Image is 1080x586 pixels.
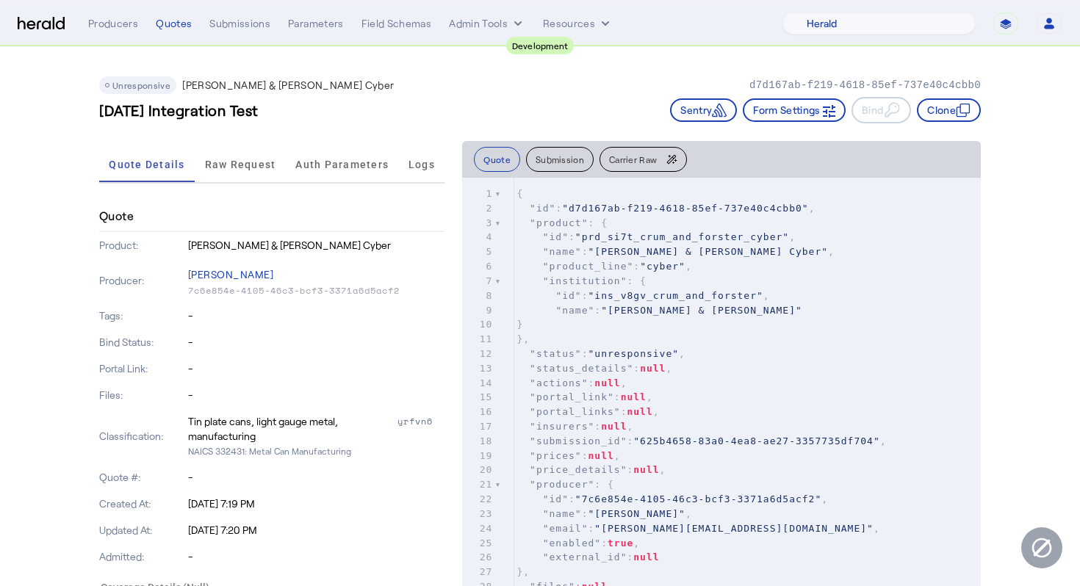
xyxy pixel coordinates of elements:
[516,391,652,402] span: : ,
[743,98,846,122] button: Form Settings
[516,231,796,242] span: : ,
[516,377,627,388] span: : ,
[543,16,613,31] button: Resources dropdown menu
[99,549,185,564] p: Admitted:
[462,303,494,318] div: 9
[516,450,620,461] span: : ,
[109,159,184,170] span: Quote Details
[188,335,445,350] p: -
[462,274,494,289] div: 7
[462,419,494,434] div: 17
[530,464,627,475] span: "price_details"
[588,450,614,461] span: null
[516,217,608,228] span: : {
[588,290,763,301] span: "ins_v8gv_crum_and_forster"
[188,549,445,564] p: -
[99,238,185,253] p: Product:
[530,450,582,461] span: "prices"
[530,435,627,446] span: "submission_id"
[462,289,494,303] div: 8
[530,391,614,402] span: "portal_link"
[188,361,445,376] p: -
[506,37,575,54] div: Development
[18,17,65,31] img: Herald Logo
[516,566,530,577] span: },
[601,421,627,432] span: null
[562,203,808,214] span: "d7d167ab-f219-4618-85ef-737e40c4cbb0"
[99,523,185,538] p: Updated At:
[99,100,259,120] h3: [DATE] Integration Test
[516,538,640,549] span: : ,
[516,406,659,417] span: : ,
[462,201,494,216] div: 2
[530,203,555,214] span: "id"
[543,231,569,242] span: "id"
[543,508,582,519] span: "name"
[99,470,185,485] p: Quote #:
[516,479,614,490] span: : {
[555,305,594,316] span: "name"
[462,565,494,579] div: 27
[462,245,494,259] div: 5
[608,538,633,549] span: true
[588,508,685,519] span: "[PERSON_NAME]"
[530,377,588,388] span: "actions"
[594,523,874,534] span: "[PERSON_NAME][EMAIL_ADDRESS][DOMAIN_NAME]"
[575,493,821,504] span: "7c6e854e-4105-46c3-bcf3-3371a6d5acf2"
[516,319,523,330] span: }
[543,275,627,286] span: "institution"
[462,332,494,347] div: 11
[99,308,185,323] p: Tags:
[516,348,685,359] span: : ,
[462,434,494,449] div: 18
[188,308,445,323] p: -
[543,551,627,563] span: "external_id"
[156,16,192,31] div: Quotes
[516,363,672,374] span: : ,
[516,275,647,286] span: : {
[594,377,620,388] span: null
[600,147,687,172] button: Carrier Raw
[543,261,634,272] span: "product_line"
[188,470,445,485] p: -
[462,449,494,463] div: 19
[188,285,445,297] p: 7c6e854e-4105-46c3-bcf3-3371a6d5acf2
[588,348,680,359] span: "unresponsive"
[749,78,981,93] p: d7d167ab-f219-4618-85ef-737e40c4cbb0
[99,388,185,402] p: Files:
[530,348,582,359] span: "status"
[543,246,582,257] span: "name"
[575,231,789,242] span: "prd_si7t_crum_and_forster_cyber"
[408,159,435,170] span: Logs
[188,414,395,444] div: Tin plate cans, light gauge metal, manufacturing
[516,246,835,257] span: : ,
[209,16,270,31] div: Submissions
[188,523,445,538] p: [DATE] 7:20 PM
[609,155,657,164] span: Carrier Raw
[530,406,621,417] span: "portal_links"
[530,421,594,432] span: "insurers"
[516,305,802,316] span: :
[474,147,520,172] button: Quote
[462,259,494,274] div: 6
[555,290,581,301] span: "id"
[99,496,185,511] p: Created At:
[462,507,494,521] div: 23
[462,536,494,551] div: 25
[516,203,815,214] span: : ,
[99,335,185,350] p: Bind Status:
[640,363,666,374] span: null
[462,477,494,492] div: 21
[99,361,185,376] p: Portal Link:
[462,405,494,419] div: 16
[112,80,170,90] span: Unresponsive
[397,414,444,444] div: yrfvn6
[516,188,523,199] span: {
[462,317,494,332] div: 10
[621,391,647,402] span: null
[462,376,494,391] div: 14
[543,493,569,504] span: "id"
[530,479,594,490] span: "producer"
[516,261,691,272] span: : ,
[288,16,344,31] div: Parameters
